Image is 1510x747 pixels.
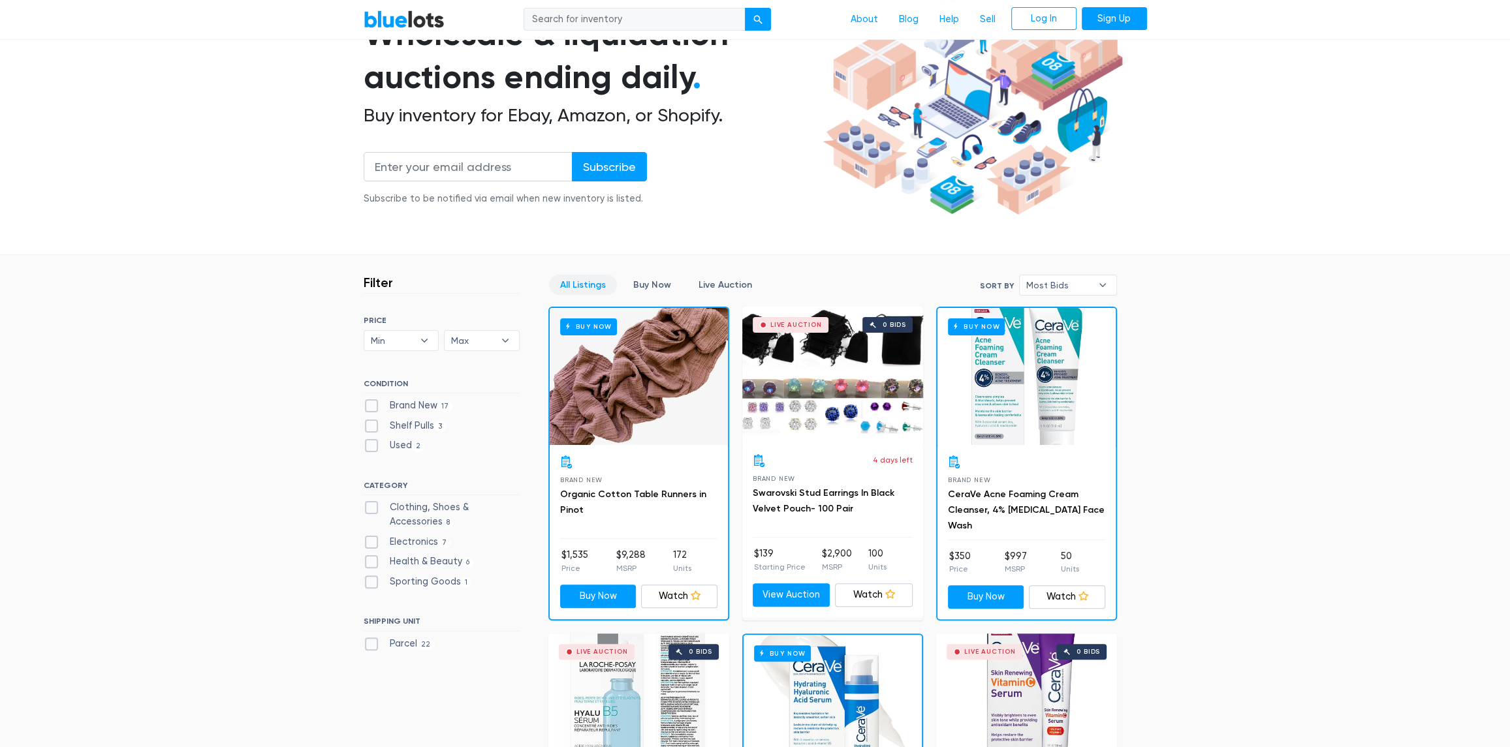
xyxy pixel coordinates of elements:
span: 6 [462,557,474,568]
li: $139 [754,547,806,573]
input: Subscribe [572,152,647,181]
h6: CATEGORY [364,481,520,495]
p: Units [673,562,691,574]
a: Buy Now [937,308,1116,445]
li: $1,535 [561,548,588,574]
a: CeraVe Acne Foaming Cream Cleanser, 4% [MEDICAL_DATA] Face Wash [948,489,1105,531]
p: 4 days left [873,454,913,466]
div: Live Auction [964,648,1016,655]
li: 172 [673,548,691,574]
h2: Buy inventory for Ebay, Amazon, or Shopify. [364,104,818,127]
a: Sign Up [1082,7,1147,31]
label: Electronics [364,535,451,549]
p: Starting Price [754,561,806,573]
a: Live Auction [687,275,763,295]
a: Buy Now [948,585,1024,609]
label: Sort By [980,280,1014,292]
label: Brand New [364,399,453,413]
p: MSRP [822,561,852,573]
a: Buy Now [622,275,682,295]
label: Health & Beauty [364,555,474,569]
span: Brand New [560,476,603,483]
a: Watch [1029,585,1105,609]
h3: Filter [364,275,393,290]
p: Units [1061,563,1079,575]
div: 0 bids [689,648,712,655]
a: Sell [969,7,1006,32]
a: Blog [889,7,929,32]
span: 2 [412,442,425,452]
b: ▾ [492,331,519,350]
li: $350 [949,549,971,575]
li: 100 [868,547,887,573]
p: Price [561,562,588,574]
h6: SHIPPING UNIT [364,617,520,631]
span: 22 [417,639,435,650]
a: Swarovski Stud Earrings In Black Velvet Pouch- 100 Pair [753,487,894,514]
h6: PRICE [364,316,520,325]
h1: Wholesale & liquidation auctions ending daily [364,12,818,99]
label: Sporting Goods [364,575,472,589]
a: About [840,7,889,32]
p: MSRP [1005,563,1027,575]
span: . [693,57,701,97]
a: Log In [1011,7,1077,31]
div: Subscribe to be notified via email when new inventory is listed. [364,192,647,206]
a: Organic Cotton Table Runners in Pinot [560,489,706,515]
span: Min [371,331,414,350]
h6: CONDITION [364,379,520,393]
p: Price [949,563,971,575]
div: 0 bids [883,322,906,328]
li: $9,288 [616,548,645,574]
input: Search for inventory [524,8,746,31]
span: Most Bids [1026,275,1092,295]
h6: Buy Now [948,318,1005,335]
a: Watch [641,585,717,608]
a: All Listings [549,275,617,295]
a: Buy Now [550,308,728,445]
li: $997 [1005,549,1027,575]
label: Used [364,438,425,453]
a: Buy Now [560,585,637,608]
h6: Buy Now [560,318,617,335]
li: 50 [1061,549,1079,575]
span: 8 [443,517,454,528]
a: View Auction [753,583,830,607]
h6: Buy Now [754,645,811,662]
a: BlueLots [364,10,445,29]
b: ▾ [1089,275,1116,295]
a: Help [929,7,969,32]
span: 1 [461,577,472,588]
a: Live Auction 0 bids [742,307,923,444]
span: 7 [438,538,451,548]
label: Shelf Pulls [364,419,447,433]
b: ▾ [411,331,438,350]
div: 0 bids [1077,648,1100,655]
p: MSRP [616,562,645,574]
div: Live Auction [770,322,822,328]
li: $2,900 [822,547,852,573]
span: Brand New [948,476,990,483]
p: Units [868,561,887,573]
input: Enter your email address [364,152,573,181]
a: Watch [835,583,913,607]
span: Brand New [753,475,795,482]
span: 3 [434,421,447,432]
label: Clothing, Shoes & Accessories [364,500,520,528]
label: Parcel [364,637,435,651]
span: 17 [437,401,453,412]
span: Max [451,331,494,350]
div: Live Auction [576,648,628,655]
